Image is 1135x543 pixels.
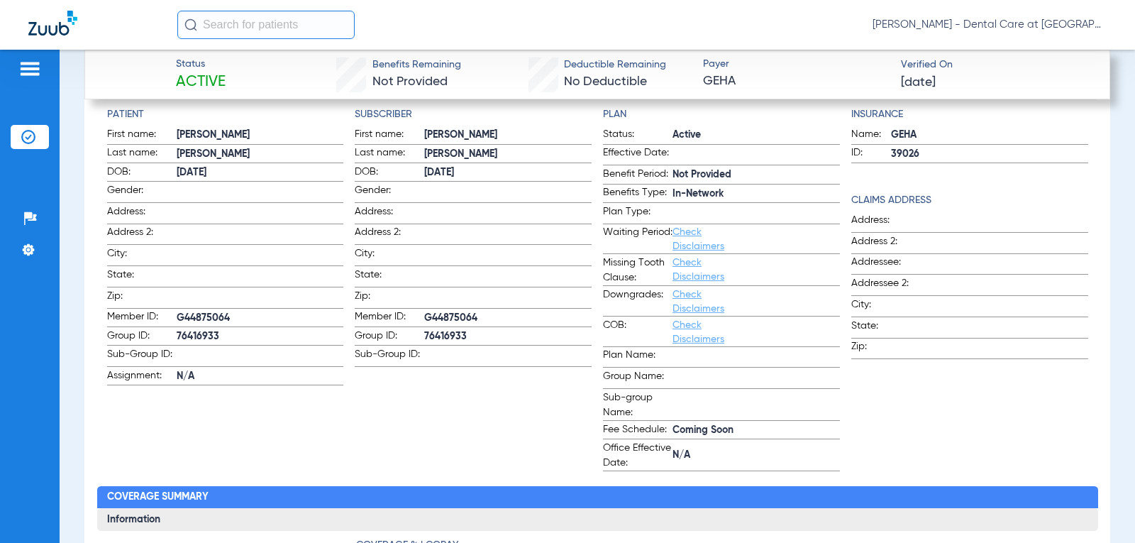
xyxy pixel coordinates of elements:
[107,165,177,182] span: DOB:
[424,311,592,326] span: G44875064
[97,508,1098,531] h3: Information
[424,128,592,143] span: [PERSON_NAME]
[28,11,77,35] img: Zuub Logo
[851,193,1088,208] h4: Claims Address
[372,57,461,72] span: Benefits Remaining
[177,147,344,162] span: [PERSON_NAME]
[177,165,344,180] span: [DATE]
[355,165,424,182] span: DOB:
[851,127,891,144] span: Name:
[107,146,177,163] span: Last name:
[107,225,177,244] span: Address 2:
[355,183,424,202] span: Gender:
[672,290,724,314] a: Check Disclaimers
[603,146,672,165] span: Effective Date:
[177,11,355,39] input: Search for patients
[603,225,672,253] span: Waiting Period:
[107,107,344,122] h4: Patient
[851,297,921,317] span: City:
[372,75,448,88] span: Not Provided
[176,57,226,72] span: Status
[107,246,177,265] span: City:
[672,258,724,282] a: Check Disclaimers
[901,57,1087,72] span: Verified On
[672,187,840,202] span: In-Network
[603,422,672,439] span: Fee Schedule:
[184,18,197,31] img: Search Icon
[18,60,41,77] img: hamburger-icon
[107,127,177,144] span: First name:
[851,319,921,338] span: State:
[851,146,891,163] span: ID:
[873,18,1107,32] span: [PERSON_NAME] - Dental Care at [GEOGRAPHIC_DATA]
[603,107,840,122] h4: Plan
[851,255,921,274] span: Addressee:
[355,268,424,287] span: State:
[851,234,921,253] span: Address 2:
[355,204,424,224] span: Address:
[107,329,177,346] span: Group ID:
[564,75,647,88] span: No Deductible
[355,107,592,122] h4: Subscriber
[603,287,672,316] span: Downgrades:
[672,448,840,463] span: N/A
[176,72,226,92] span: Active
[603,318,672,346] span: COB:
[603,185,672,202] span: Benefits Type:
[851,276,921,295] span: Addressee 2:
[355,146,424,163] span: Last name:
[603,256,672,285] span: Missing Tooth Clause:
[355,225,424,244] span: Address 2:
[424,147,592,162] span: [PERSON_NAME]
[355,127,424,144] span: First name:
[603,348,672,367] span: Plan Name:
[355,246,424,265] span: City:
[107,368,177,385] span: Assignment:
[891,147,1088,162] span: 39026
[97,486,1098,509] h2: Coverage Summary
[851,107,1088,122] h4: Insurance
[603,204,672,224] span: Plan Type:
[177,311,344,326] span: G44875064
[107,268,177,287] span: State:
[851,213,921,232] span: Address:
[107,183,177,202] span: Gender:
[424,165,592,180] span: [DATE]
[672,168,840,182] span: Not Provided
[703,57,889,72] span: Payer
[107,347,177,366] span: Sub-Group ID:
[107,289,177,308] span: Zip:
[603,167,672,184] span: Benefit Period:
[107,309,177,327] span: Member ID:
[901,74,936,92] span: [DATE]
[355,329,424,346] span: Group ID:
[107,204,177,224] span: Address:
[424,329,592,344] span: 76416933
[672,320,724,344] a: Check Disclaimers
[177,329,344,344] span: 76416933
[177,369,344,384] span: N/A
[603,127,672,144] span: Status:
[355,309,424,327] span: Member ID:
[672,128,840,143] span: Active
[177,128,344,143] span: [PERSON_NAME]
[891,128,1088,143] span: GEHA
[355,347,424,366] span: Sub-Group ID:
[672,227,724,251] a: Check Disclaimers
[355,289,424,308] span: Zip:
[603,369,672,388] span: Group Name:
[603,441,672,471] span: Office Effective Date:
[672,423,840,438] span: Coming Soon
[603,390,672,420] span: Sub-group Name:
[564,57,666,72] span: Deductible Remaining
[851,339,921,358] span: Zip:
[703,72,889,90] span: GEHA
